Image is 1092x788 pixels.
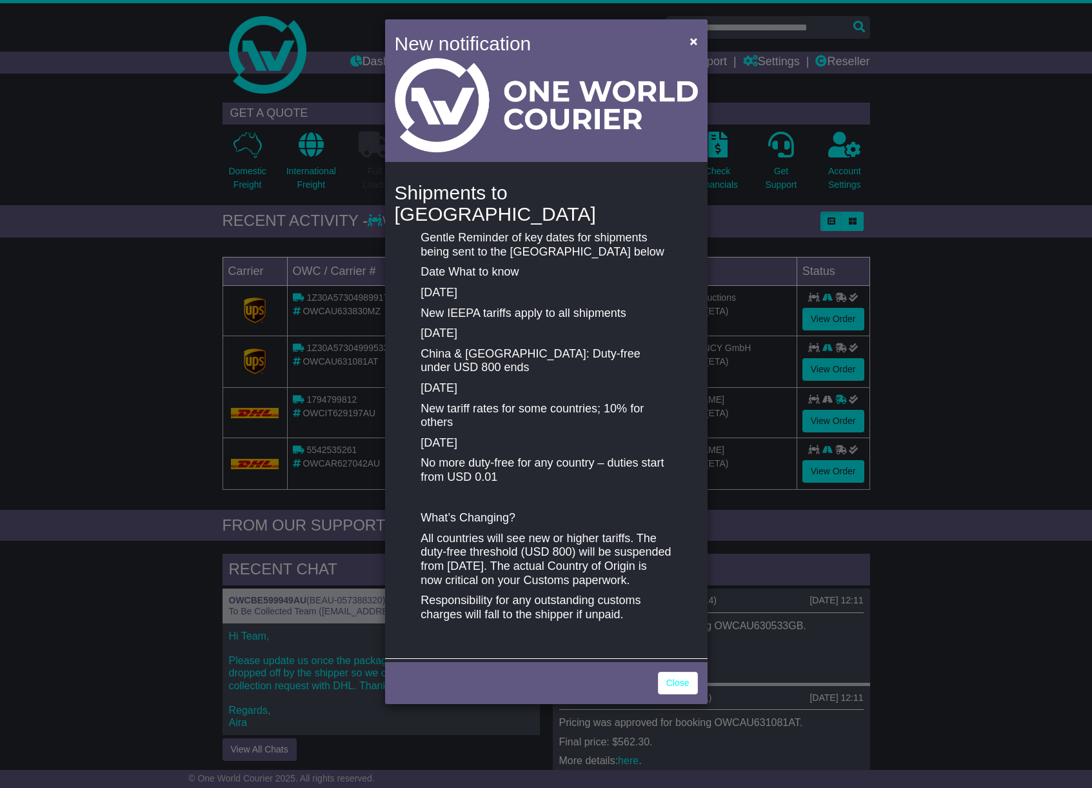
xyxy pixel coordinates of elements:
[421,436,671,450] p: [DATE]
[421,231,671,259] p: Gentle Reminder of key dates for shipments being sent to the [GEOGRAPHIC_DATA] below
[421,265,671,279] p: Date What to know
[421,286,671,300] p: [DATE]
[421,532,671,587] p: All countries will see new or higher tariffs. The duty-free threshold (USD 800) will be suspended...
[421,456,671,484] p: No more duty-free for any country – duties start from USD 0.01
[421,402,671,430] p: New tariff rates for some countries; 10% for others
[421,307,671,321] p: New IEEPA tariffs apply to all shipments
[421,347,671,375] p: China & [GEOGRAPHIC_DATA]: Duty-free under USD 800 ends
[421,327,671,341] p: [DATE]
[395,182,698,225] h4: Shipments to [GEOGRAPHIC_DATA]
[658,672,698,694] a: Close
[421,594,671,621] p: Responsibility for any outstanding customs charges will fall to the shipper if unpaid.
[683,28,704,54] button: Close
[395,29,671,58] h4: New notification
[690,34,697,48] span: ×
[421,511,671,525] p: What’s Changing?
[421,381,671,396] p: [DATE]
[395,58,698,152] img: Light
